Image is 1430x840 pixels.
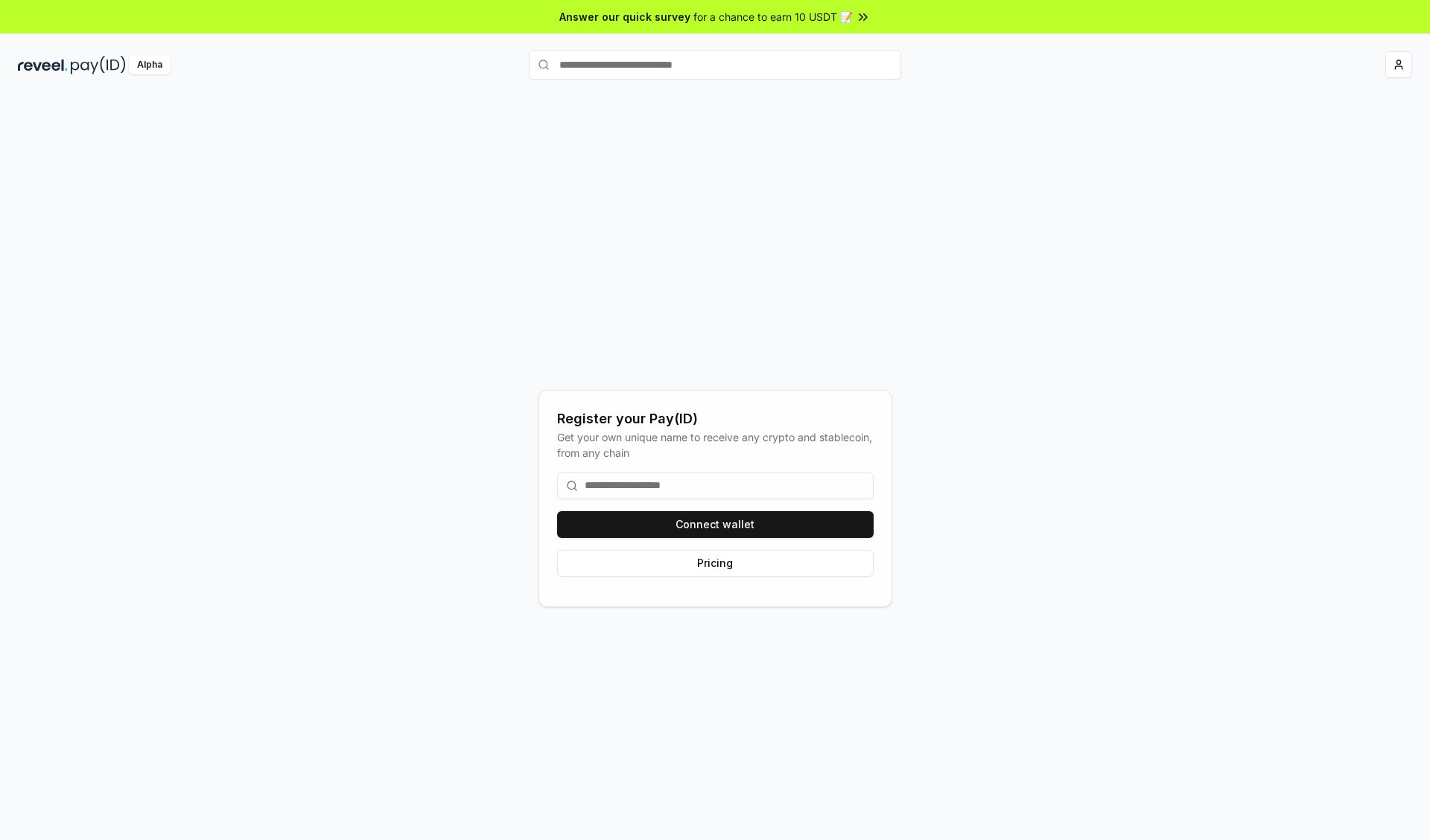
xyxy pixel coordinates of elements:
span: Answer our quick survey [559,9,690,25]
img: reveel_dark [18,56,68,74]
button: Pricing [557,550,874,577]
div: Register your Pay(ID) [557,408,874,429]
span: for a chance to earn 10 USDT 📝 [693,9,853,25]
div: Get your own unique name to receive any crypto and stablecoin, from any chain [557,429,874,461]
div: Alpha [129,56,171,74]
button: Connect wallet [557,511,874,538]
img: pay_id [71,56,126,74]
